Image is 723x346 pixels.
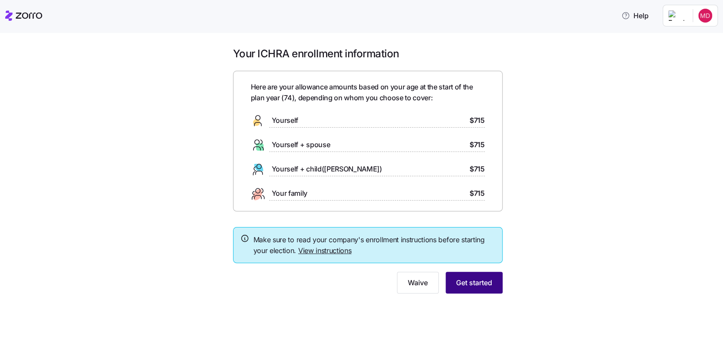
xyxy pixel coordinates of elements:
span: Here are your allowance amounts based on your age at the start of the plan year ( 74 ), depending... [251,82,485,103]
span: $715 [470,139,485,150]
button: Help [614,7,656,24]
a: View instructions [298,246,352,255]
span: Help [621,10,649,21]
button: Get started [446,272,503,293]
span: Yourself + child([PERSON_NAME]) [272,164,382,175]
img: Employer logo [668,10,686,21]
span: $715 [470,188,485,199]
button: Waive [397,272,439,293]
span: $715 [470,115,485,126]
h1: Your ICHRA enrollment information [233,47,503,60]
img: a7e40e341e3265f856f88331e78abdc3 [698,9,712,23]
span: Yourself [272,115,298,126]
span: Get started [456,277,492,288]
span: $715 [470,164,485,175]
span: Make sure to read your company's enrollment instructions before starting your election. [253,234,495,256]
span: Your family [272,188,307,199]
span: Waive [408,277,428,288]
span: Yourself + spouse [272,139,330,150]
